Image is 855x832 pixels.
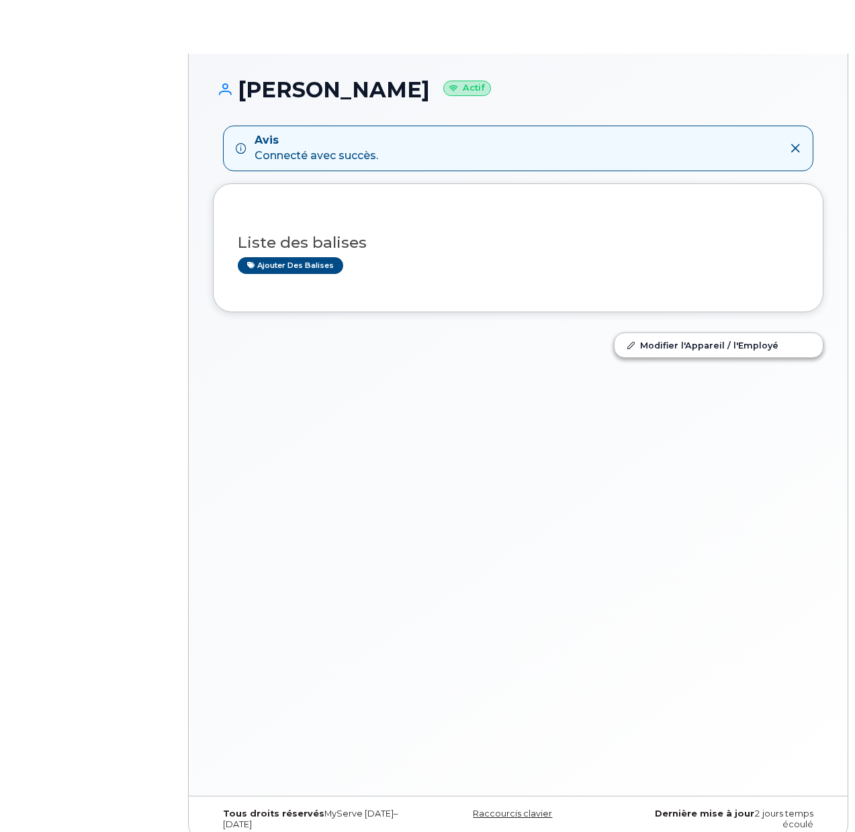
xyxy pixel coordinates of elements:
[655,808,754,819] strong: Dernière mise à jour
[615,333,823,357] a: Modifier l'Appareil / l'Employé
[213,808,416,830] div: MyServe [DATE]–[DATE]
[223,808,324,819] strong: Tous droits réservés
[620,808,823,830] div: 2 jours temps écoulé
[238,257,343,274] a: Ajouter des balises
[255,133,378,164] div: Connecté avec succès.
[213,78,823,101] h1: [PERSON_NAME]
[443,81,491,96] small: Actif
[238,234,799,251] h3: Liste des balises
[255,133,378,148] strong: Avis
[473,808,552,819] a: Raccourcis clavier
